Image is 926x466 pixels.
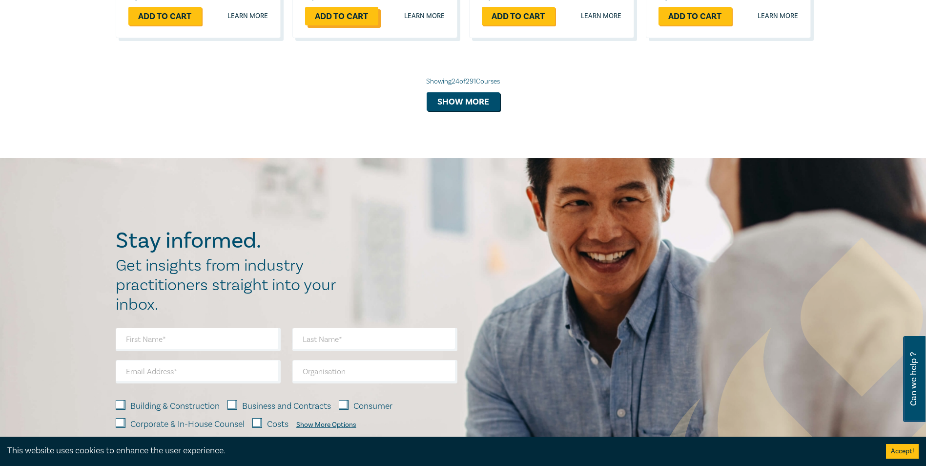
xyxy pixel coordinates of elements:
label: Consumer [353,400,392,413]
input: First Name* [116,328,281,351]
label: Business and Contracts [242,400,331,413]
a: Learn more [227,11,268,21]
label: Building & Construction [130,400,220,413]
a: Learn more [581,11,621,21]
a: Add to cart [658,7,732,25]
div: This website uses cookies to enhance the user experience. [7,445,871,457]
a: Learn more [758,11,798,21]
input: Last Name* [292,328,457,351]
h2: Stay informed. [116,228,346,254]
input: Email Address* [116,360,281,383]
h2: Get insights from industry practitioners straight into your inbox. [116,256,346,315]
input: Organisation [292,360,457,383]
a: Learn more [404,11,445,21]
a: Add to cart [128,7,202,25]
div: Showing 24 of 291 Courses [116,77,811,86]
label: Costs [267,418,288,431]
a: Add to cart [305,7,378,25]
span: Can we help ? [909,342,918,416]
label: Corporate & In-House Counsel [130,418,245,431]
a: Add to cart [482,7,555,25]
button: Accept cookies [886,444,919,459]
div: Show More Options [296,421,356,429]
button: Show more [427,92,500,111]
